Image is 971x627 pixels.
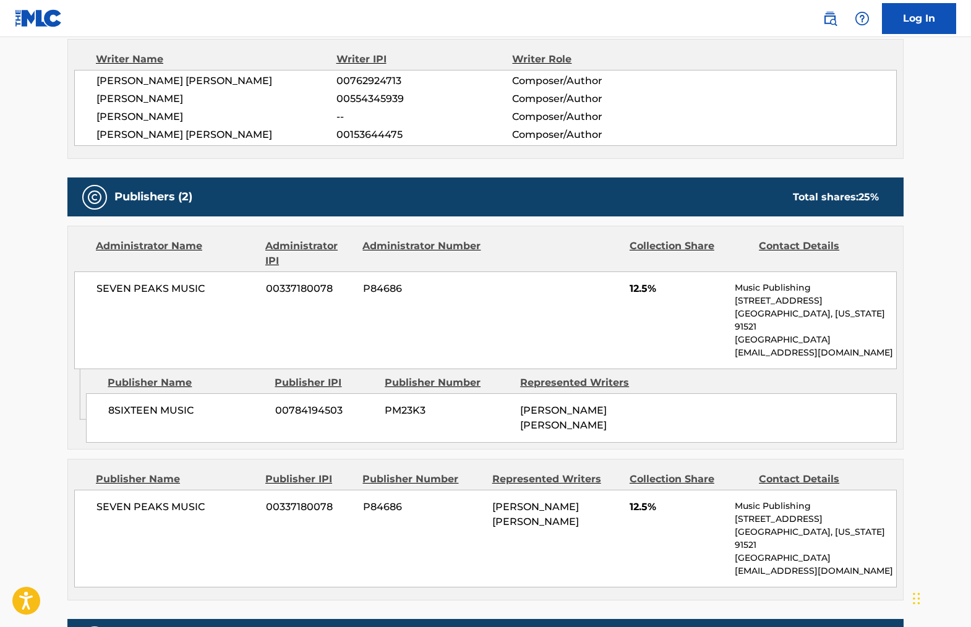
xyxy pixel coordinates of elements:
[759,472,879,487] div: Contact Details
[96,127,336,142] span: [PERSON_NAME] [PERSON_NAME]
[520,375,646,390] div: Represented Writers
[336,92,512,106] span: 00554345939
[793,190,879,205] div: Total shares:
[336,52,513,67] div: Writer IPI
[850,6,875,31] div: Help
[87,190,102,205] img: Publishers
[266,281,354,296] span: 00337180078
[96,472,256,487] div: Publisher Name
[735,294,896,307] p: [STREET_ADDRESS]
[855,11,870,26] img: help
[96,52,336,67] div: Writer Name
[735,565,896,578] p: [EMAIL_ADDRESS][DOMAIN_NAME]
[96,92,336,106] span: [PERSON_NAME]
[108,375,265,390] div: Publisher Name
[96,109,336,124] span: [PERSON_NAME]
[823,11,837,26] img: search
[96,74,336,88] span: [PERSON_NAME] [PERSON_NAME]
[759,239,879,268] div: Contact Details
[735,333,896,346] p: [GEOGRAPHIC_DATA]
[266,500,354,514] span: 00337180078
[512,109,672,124] span: Composer/Author
[913,580,920,617] div: Drag
[336,109,512,124] span: --
[520,404,607,431] span: [PERSON_NAME] [PERSON_NAME]
[96,239,256,268] div: Administrator Name
[385,403,511,418] span: PM23K3
[114,190,192,204] h5: Publishers (2)
[275,375,375,390] div: Publisher IPI
[108,403,266,418] span: 8SIXTEEN MUSIC
[492,472,620,487] div: Represented Writers
[882,3,956,34] a: Log In
[735,526,896,552] p: [GEOGRAPHIC_DATA], [US_STATE] 91521
[363,281,483,296] span: P84686
[15,9,62,27] img: MLC Logo
[630,500,725,514] span: 12.5%
[363,500,483,514] span: P84686
[512,74,672,88] span: Composer/Author
[735,513,896,526] p: [STREET_ADDRESS]
[512,92,672,106] span: Composer/Author
[909,568,971,627] iframe: Chat Widget
[735,500,896,513] p: Music Publishing
[96,500,257,514] span: SEVEN PEAKS MUSIC
[735,346,896,359] p: [EMAIL_ADDRESS][DOMAIN_NAME]
[818,6,842,31] a: Public Search
[492,501,579,527] span: [PERSON_NAME] [PERSON_NAME]
[362,239,482,268] div: Administrator Number
[735,281,896,294] p: Music Publishing
[735,307,896,333] p: [GEOGRAPHIC_DATA], [US_STATE] 91521
[858,191,879,203] span: 25 %
[265,239,353,268] div: Administrator IPI
[336,74,512,88] span: 00762924713
[362,472,482,487] div: Publisher Number
[512,127,672,142] span: Composer/Author
[630,472,750,487] div: Collection Share
[630,239,750,268] div: Collection Share
[385,375,511,390] div: Publisher Number
[96,281,257,296] span: SEVEN PEAKS MUSIC
[735,552,896,565] p: [GEOGRAPHIC_DATA]
[336,127,512,142] span: 00153644475
[265,472,353,487] div: Publisher IPI
[275,403,375,418] span: 00784194503
[630,281,725,296] span: 12.5%
[512,52,672,67] div: Writer Role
